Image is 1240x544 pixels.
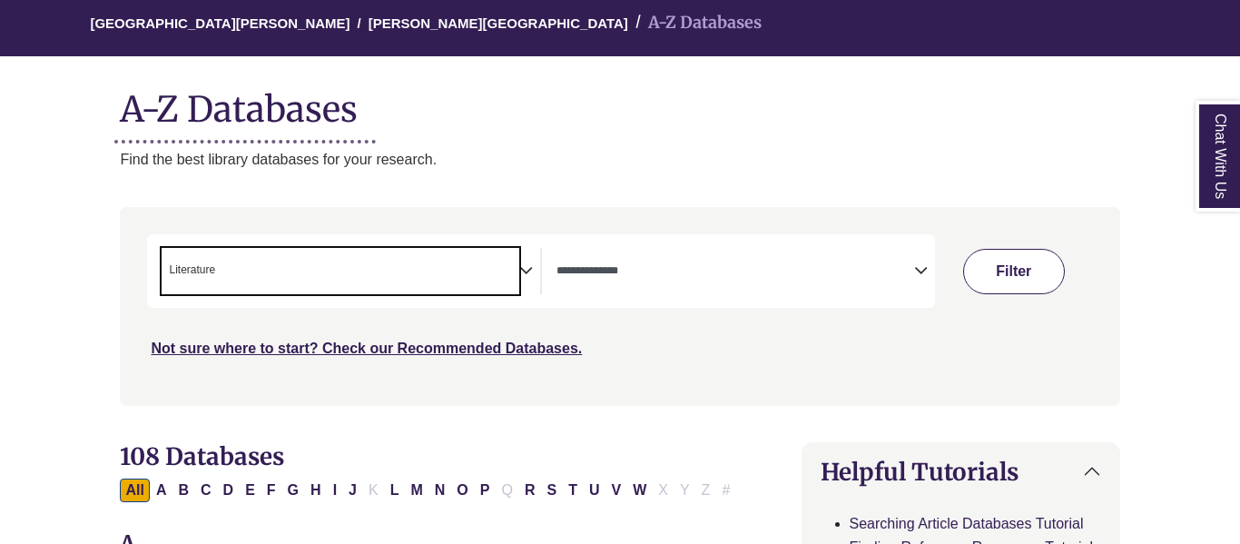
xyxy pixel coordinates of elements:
[169,262,215,279] span: Literature
[305,479,327,502] button: Filter Results H
[172,479,194,502] button: Filter Results B
[120,441,284,471] span: 108 Databases
[369,13,628,31] a: [PERSON_NAME][GEOGRAPHIC_DATA]
[120,74,1119,130] h1: A-Z Databases
[120,207,1119,405] nav: Search filters
[261,479,281,502] button: Filter Results F
[385,479,405,502] button: Filter Results L
[282,479,304,502] button: Filter Results G
[451,479,473,502] button: Filter Results O
[556,265,914,280] textarea: Search
[541,479,562,502] button: Filter Results S
[219,265,227,280] textarea: Search
[240,479,261,502] button: Filter Results E
[563,479,583,502] button: Filter Results T
[90,13,349,31] a: [GEOGRAPHIC_DATA][PERSON_NAME]
[429,479,451,502] button: Filter Results N
[343,479,362,502] button: Filter Results J
[120,148,1119,172] p: Find the best library databases for your research.
[120,481,737,497] div: Alpha-list to filter by first letter of database name
[850,516,1084,531] a: Searching Article Databases Tutorial
[328,479,342,502] button: Filter Results I
[963,249,1065,294] button: Submit for Search Results
[605,479,626,502] button: Filter Results V
[162,262,215,279] li: Literature
[218,479,240,502] button: Filter Results D
[584,479,605,502] button: Filter Results U
[120,479,149,502] button: All
[405,479,428,502] button: Filter Results M
[151,479,172,502] button: Filter Results A
[475,479,496,502] button: Filter Results P
[195,479,217,502] button: Filter Results C
[628,10,762,36] li: A-Z Databases
[802,443,1119,500] button: Helpful Tutorials
[151,341,582,356] a: Not sure where to start? Check our Recommended Databases.
[519,479,541,502] button: Filter Results R
[627,479,652,502] button: Filter Results W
